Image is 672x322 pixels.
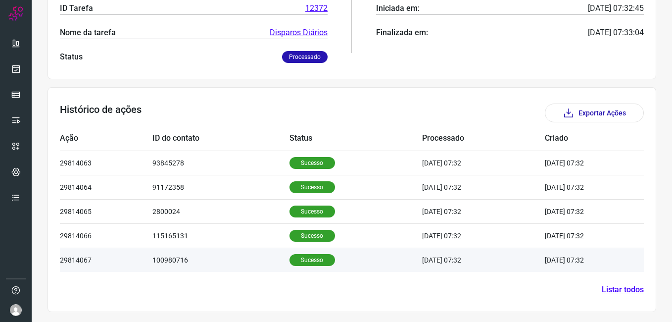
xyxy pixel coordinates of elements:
[270,27,328,39] a: Disparos Diários
[422,175,545,199] td: [DATE] 07:32
[60,175,152,199] td: 29814064
[545,104,644,122] button: Exportar Ações
[60,51,83,63] p: Status
[152,175,289,199] td: 91172358
[422,199,545,223] td: [DATE] 07:32
[60,104,142,122] h3: Histórico de ações
[60,223,152,248] td: 29814066
[152,199,289,223] td: 2800024
[545,151,614,175] td: [DATE] 07:32
[60,126,152,151] td: Ação
[152,151,289,175] td: 93845278
[152,223,289,248] td: 115165131
[289,254,335,266] p: Sucesso
[422,223,545,248] td: [DATE] 07:32
[289,230,335,242] p: Sucesso
[422,248,545,272] td: [DATE] 07:32
[289,181,335,193] p: Sucesso
[60,2,93,14] p: ID Tarefa
[60,151,152,175] td: 29814063
[422,151,545,175] td: [DATE] 07:32
[602,284,644,296] a: Listar todos
[545,223,614,248] td: [DATE] 07:32
[8,6,23,21] img: Logo
[289,206,335,217] p: Sucesso
[422,126,545,151] td: Processado
[545,248,614,272] td: [DATE] 07:32
[60,248,152,272] td: 29814067
[376,27,428,39] p: Finalizada em:
[588,27,644,39] p: [DATE] 07:33:04
[60,199,152,223] td: 29814065
[152,126,289,151] td: ID do contato
[305,2,328,14] a: 12372
[152,248,289,272] td: 100980716
[289,126,422,151] td: Status
[588,2,644,14] p: [DATE] 07:32:45
[545,126,614,151] td: Criado
[545,199,614,223] td: [DATE] 07:32
[282,51,328,63] p: Processado
[376,2,420,14] p: Iniciada em:
[289,157,335,169] p: Sucesso
[10,304,22,316] img: avatar-user-boy.jpg
[545,175,614,199] td: [DATE] 07:32
[60,27,116,39] p: Nome da tarefa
